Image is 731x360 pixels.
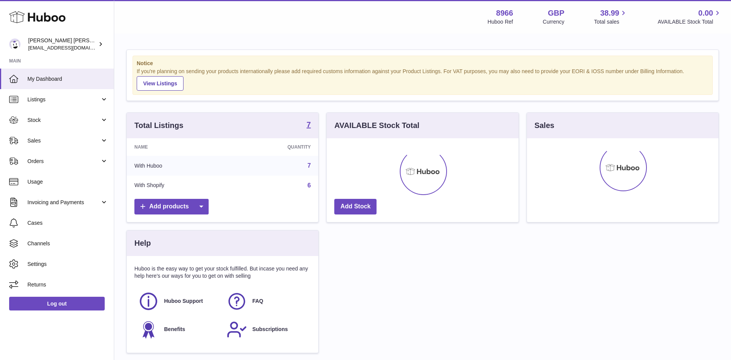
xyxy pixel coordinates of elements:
div: Huboo Ref [488,18,513,26]
span: My Dashboard [27,75,108,83]
span: Returns [27,281,108,288]
strong: GBP [548,8,564,18]
span: Huboo Support [164,298,203,305]
a: 38.99 Total sales [594,8,628,26]
h3: AVAILABLE Stock Total [334,120,419,131]
img: internalAdmin-8966@internal.huboo.com [9,38,21,50]
strong: 8966 [496,8,513,18]
a: View Listings [137,76,184,91]
th: Quantity [230,138,318,156]
h3: Total Listings [134,120,184,131]
a: FAQ [227,291,307,312]
span: Listings [27,96,100,103]
span: Settings [27,261,108,268]
span: 0.00 [698,8,713,18]
span: Orders [27,158,100,165]
span: Benefits [164,326,185,333]
h3: Sales [535,120,554,131]
span: Subscriptions [252,326,288,333]
span: AVAILABLE Stock Total [658,18,722,26]
span: Invoicing and Payments [27,199,100,206]
a: 7 [306,121,311,130]
span: FAQ [252,298,263,305]
td: With Huboo [127,156,230,176]
span: [EMAIL_ADDRESS][DOMAIN_NAME] [28,45,112,51]
strong: Notice [137,60,709,67]
th: Name [127,138,230,156]
div: [PERSON_NAME] [PERSON_NAME] [28,37,97,51]
div: If you're planning on sending your products internationally please add required customs informati... [137,68,709,91]
span: Total sales [594,18,628,26]
p: Huboo is the easy way to get your stock fulfilled. But incase you need any help here's our ways f... [134,265,311,280]
div: Currency [543,18,565,26]
a: Add Stock [334,199,377,214]
a: 0.00 AVAILABLE Stock Total [658,8,722,26]
span: Usage [27,178,108,186]
a: 7 [307,162,311,169]
a: Subscriptions [227,319,307,340]
span: Stock [27,117,100,124]
span: Sales [27,137,100,144]
a: 6 [307,182,311,189]
a: Huboo Support [138,291,219,312]
a: Benefits [138,319,219,340]
a: Add products [134,199,209,214]
span: Cases [27,219,108,227]
strong: 7 [306,121,311,128]
td: With Shopify [127,176,230,195]
span: Channels [27,240,108,247]
a: Log out [9,297,105,310]
h3: Help [134,238,151,248]
span: 38.99 [600,8,619,18]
